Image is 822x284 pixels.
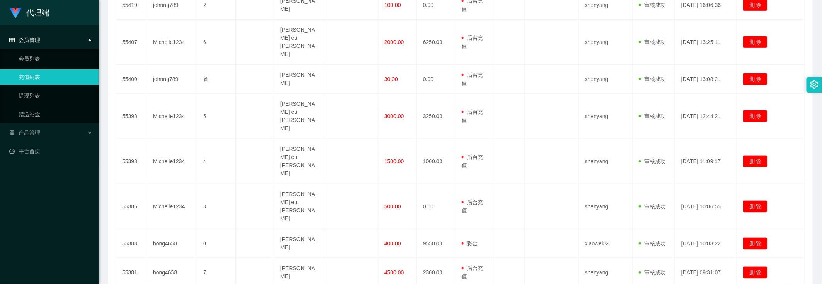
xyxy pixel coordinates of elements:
[19,69,93,85] a: 充值列表
[116,184,147,229] td: 55386
[9,9,49,15] a: 代理端
[384,2,401,8] span: 100.00
[274,65,324,94] td: [PERSON_NAME]
[639,240,666,247] span: 审核成功
[743,237,768,250] button: 删 除
[675,229,737,258] td: [DATE] 10:03:22
[639,269,666,276] span: 审核成功
[116,94,147,139] td: 55398
[417,139,455,184] td: 1000.00
[639,113,666,119] span: 审核成功
[675,20,737,65] td: [DATE] 13:25:11
[579,184,633,229] td: shenyang
[579,94,633,139] td: shenyang
[116,139,147,184] td: 55393
[197,139,236,184] td: 4
[417,229,455,258] td: 9550.00
[197,184,236,229] td: 3
[417,94,455,139] td: 3250.00
[675,184,737,229] td: [DATE] 10:06:55
[197,229,236,258] td: 0
[9,144,93,159] a: 图标: dashboard平台首页
[462,199,483,213] span: 后台充值
[639,39,666,45] span: 审核成功
[462,265,483,279] span: 后台充值
[197,65,236,94] td: 首
[197,94,236,139] td: 5
[743,36,768,48] button: 删 除
[116,65,147,94] td: 55400
[417,20,455,65] td: 6250.00
[274,20,324,65] td: [PERSON_NAME] eu [PERSON_NAME]
[19,51,93,66] a: 会员列表
[26,0,49,25] h1: 代理端
[579,229,633,258] td: xiaowei02
[116,20,147,65] td: 55407
[116,229,147,258] td: 55383
[147,94,197,139] td: Michelle1234
[743,155,768,167] button: 删 除
[9,37,15,43] i: 图标: table
[384,158,404,164] span: 1500.00
[675,139,737,184] td: [DATE] 11:09:17
[9,8,22,19] img: logo.9652507e.png
[639,76,666,82] span: 审核成功
[147,229,197,258] td: hong4658
[417,184,455,229] td: 0.00
[743,266,768,279] button: 删 除
[743,110,768,122] button: 删 除
[147,20,197,65] td: Michelle1234
[675,94,737,139] td: [DATE] 12:44:21
[462,154,483,168] span: 后台充值
[417,65,455,94] td: 0.00
[9,130,40,136] span: 产品管理
[462,109,483,123] span: 后台充值
[274,184,324,229] td: [PERSON_NAME] eu [PERSON_NAME]
[19,88,93,103] a: 提现列表
[579,20,633,65] td: shenyang
[462,72,483,86] span: 后台充值
[147,139,197,184] td: Michelle1234
[19,106,93,122] a: 赠送彩金
[274,94,324,139] td: [PERSON_NAME] eu [PERSON_NAME]
[197,20,236,65] td: 6
[639,2,666,8] span: 审核成功
[579,139,633,184] td: shenyang
[639,203,666,210] span: 审核成功
[274,139,324,184] td: [PERSON_NAME] eu [PERSON_NAME]
[384,113,404,119] span: 3000.00
[9,130,15,135] i: 图标: appstore-o
[579,65,633,94] td: shenyang
[743,73,768,85] button: 删 除
[9,37,40,43] span: 会员管理
[384,76,398,82] span: 30.00
[384,39,404,45] span: 2000.00
[384,269,404,276] span: 4500.00
[675,65,737,94] td: [DATE] 13:08:21
[462,240,478,247] span: 彩金
[743,200,768,213] button: 删 除
[274,229,324,258] td: [PERSON_NAME]
[384,203,401,210] span: 500.00
[810,80,819,89] i: 图标: setting
[147,65,197,94] td: johnng789
[384,240,401,247] span: 400.00
[639,158,666,164] span: 审核成功
[462,35,483,49] span: 后台充值
[147,184,197,229] td: Michelle1234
